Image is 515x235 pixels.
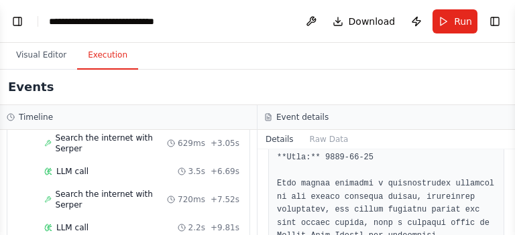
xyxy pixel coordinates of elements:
[56,222,89,233] span: LLM call
[433,9,477,33] button: Run
[178,194,205,205] span: 720ms
[257,130,302,149] button: Details
[56,166,89,177] span: LLM call
[327,9,401,33] button: Download
[211,138,239,149] span: + 3.05s
[211,222,239,233] span: + 9.81s
[77,42,138,70] button: Execution
[276,112,329,123] h3: Event details
[49,15,192,28] nav: breadcrumb
[56,189,168,210] span: Search the internet with Serper
[454,15,472,28] span: Run
[188,222,205,233] span: 2.2s
[8,12,27,31] button: Show left sidebar
[349,15,396,28] span: Download
[211,194,239,205] span: + 7.52s
[485,12,504,31] button: Show right sidebar
[302,130,357,149] button: Raw Data
[56,133,168,154] span: Search the internet with Serper
[19,112,53,123] h3: Timeline
[188,166,205,177] span: 3.5s
[211,166,239,177] span: + 6.69s
[5,42,77,70] button: Visual Editor
[178,138,205,149] span: 629ms
[8,78,54,96] h2: Events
